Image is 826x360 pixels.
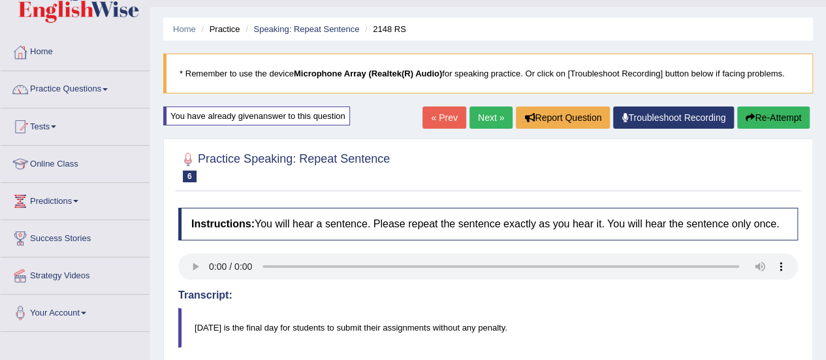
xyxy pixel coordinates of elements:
b: Instructions: [191,218,255,229]
a: Speaking: Repeat Sentence [253,24,359,34]
a: Success Stories [1,220,150,253]
a: Online Class [1,146,150,178]
a: Strategy Videos [1,257,150,290]
a: Your Account [1,295,150,327]
h4: You will hear a sentence. Please repeat the sentence exactly as you hear it. You will hear the se... [178,208,798,240]
div: You have already given answer to this question [163,106,350,125]
a: Practice Questions [1,71,150,104]
li: Practice [198,23,240,35]
li: 2148 RS [362,23,406,35]
h2: Practice Speaking: Repeat Sentence [178,150,390,182]
b: Microphone Array (Realtek(R) Audio) [294,69,442,78]
button: Re-Attempt [737,106,810,129]
a: Home [173,24,196,34]
button: Report Question [516,106,610,129]
span: 6 [183,171,197,182]
a: Troubleshoot Recording [613,106,734,129]
blockquote: * Remember to use the device for speaking practice. Or click on [Troubleshoot Recording] button b... [163,54,813,93]
a: Predictions [1,183,150,216]
blockquote: [DATE] is the final day for students to submit their assignments without any penalty. [178,308,798,348]
a: « Prev [422,106,466,129]
a: Next » [469,106,513,129]
a: Tests [1,108,150,141]
a: Home [1,34,150,67]
h4: Transcript: [178,289,798,301]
